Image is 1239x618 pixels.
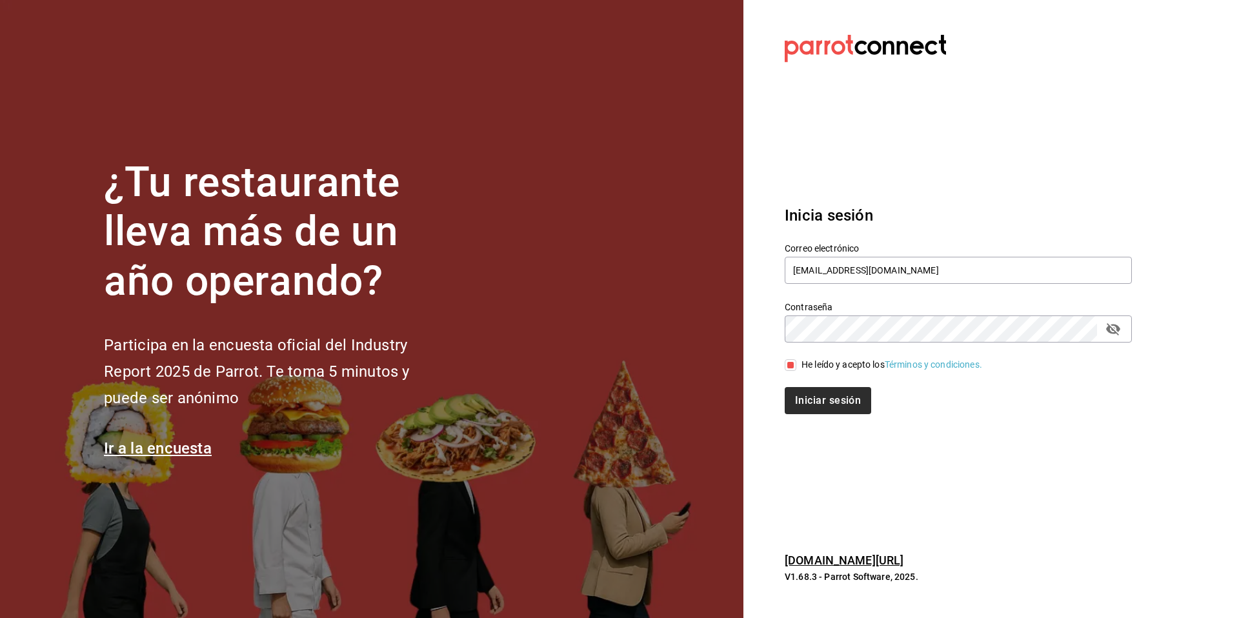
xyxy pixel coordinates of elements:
a: Ir a la encuesta [104,439,212,457]
h3: Inicia sesión [785,204,1132,227]
button: passwordField [1102,318,1124,340]
a: [DOMAIN_NAME][URL] [785,553,903,567]
button: Iniciar sesión [785,387,871,414]
input: Ingresa tu correo electrónico [785,257,1132,284]
div: He leído y acepto los [801,358,982,372]
label: Correo electrónico [785,243,1132,252]
h1: ¿Tu restaurante lleva más de un año operando? [104,158,452,306]
a: Términos y condiciones. [885,359,982,370]
label: Contraseña [785,302,1132,311]
p: V1.68.3 - Parrot Software, 2025. [785,570,1132,583]
h2: Participa en la encuesta oficial del Industry Report 2025 de Parrot. Te toma 5 minutos y puede se... [104,332,452,411]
